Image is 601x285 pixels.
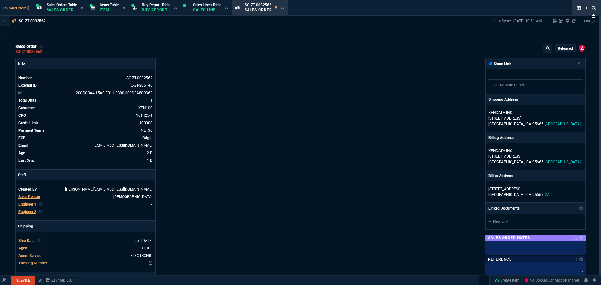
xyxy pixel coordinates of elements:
nx-icon: Clear selected rep [39,201,43,207]
span: External ID [18,83,37,88]
span: Credit Limit [18,121,38,125]
mat-icon: Example home icon [583,17,591,25]
tr: undefined [18,105,153,111]
tr: undefined [18,245,153,251]
span: Engineer 2 [18,210,36,214]
span: 95665 [532,160,543,164]
span: Sales Lines Table [193,3,221,7]
p: Reference [488,257,512,262]
span: FOB [18,136,26,140]
span: Customer [18,106,35,110]
nx-icon: Close Tab [225,6,228,11]
span: Tracking Number [18,261,47,265]
tr: undefined [18,186,153,192]
span: NET30 [141,128,152,133]
p: Billing Address [488,135,514,140]
nx-icon: Clear selected rep [39,209,43,215]
span: Engineer 1 [18,202,36,206]
nx-icon: Close Tab [174,6,177,11]
span: Total Units [18,98,36,103]
nx-icon: Open New Tab [590,20,595,26]
span: CA [526,192,531,197]
span: SARAH.COSTA@FORNIDA.COM [65,187,152,191]
span: Agent Service [18,253,41,258]
p: Released [558,46,573,51]
span: Number [18,76,32,80]
span: 95665 [532,192,543,197]
span: SO-ZT-0032562 [245,3,271,7]
p: Staff [16,170,155,180]
p: Sales Order [47,8,77,13]
span: [GEOGRAPHIC_DATA], [488,192,525,197]
p: Shipping Address [488,97,518,102]
nx-icon: Close Workbench [589,12,598,19]
span: VAHI [113,195,152,199]
p: Item [100,8,119,13]
p: [DATE] 10:51 AM [513,18,542,23]
span: 100000 [139,121,152,125]
nx-icon: Back to Table [3,19,6,23]
p: Last Sync: [494,18,513,23]
a: msbcCompanyName [44,277,74,283]
nx-icon: Clear selected rep [37,238,41,243]
p: XENDATA INC [488,110,548,115]
nx-icon: Search [583,4,593,12]
span: [PERSON_NAME] [3,6,32,10]
p: Customer [16,272,155,283]
span: trofidal@xendata.com [94,143,152,148]
a: Create Item [492,276,522,285]
a: SO-ZT-0032562 [15,51,42,52]
span: 95665 [532,122,543,126]
tr: undefined [18,127,153,134]
span: Payment Terms [18,128,44,133]
p: XENDATA INC [488,148,548,154]
span: Origin [142,136,152,140]
span: 10/13/25 => 7:00 PM [147,151,152,155]
span: Last Sync [18,158,35,163]
p: [STREET_ADDRESS] [488,115,583,121]
div: Add to Watchlist [39,44,44,49]
span: -- [151,202,152,206]
a: -- [144,261,146,265]
span: Created By [18,187,37,191]
tr: See Marketplace Order [18,82,153,89]
p: Buy Report [142,8,170,13]
tr: undefined [18,135,153,141]
tr: See Marketplace Order [18,75,153,81]
span: [GEOGRAPHIC_DATA] [545,122,581,126]
p: Sales Line [193,8,221,13]
p: Sales Order Notes [488,235,530,240]
span: Items Table [100,3,119,7]
span: [GEOGRAPHIC_DATA], [488,160,525,164]
tr: undefined [18,260,153,266]
span: CA [526,122,531,126]
span: Email [18,143,28,148]
p: Bill to Address [488,173,513,179]
tr: See Marketplace Order [18,90,153,96]
tr: trofidal@xendata.com [18,142,153,149]
p: Share Link [488,61,511,67]
tr: undefined [18,112,153,119]
span: Sales Orders Table [47,3,77,7]
span: Age [18,151,25,155]
span: 2025-10-14T00:00:00.000Z [133,238,152,243]
nx-icon: Split Panels [574,4,583,12]
span: See Marketplace Order [126,76,152,80]
p: Shipping [16,221,155,232]
tr: 10/14/25 => 10:51 AM [18,157,153,164]
div: sales order [15,44,44,49]
span: Sales Person [18,195,40,199]
tr: undefined [18,120,153,126]
a: Show More Chats [488,83,524,87]
p: Linked Documents [488,206,520,211]
a: XEN100 [138,106,152,110]
p: Info [16,58,155,69]
span: OTHER [141,246,152,250]
span: CA [545,192,550,197]
tr: 10/13/25 => 7:00 PM [18,150,153,156]
span: [GEOGRAPHIC_DATA], [488,122,525,126]
span: Buy Report Table [142,3,170,7]
nx-icon: Search [589,4,598,12]
span: CPO [18,113,26,118]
